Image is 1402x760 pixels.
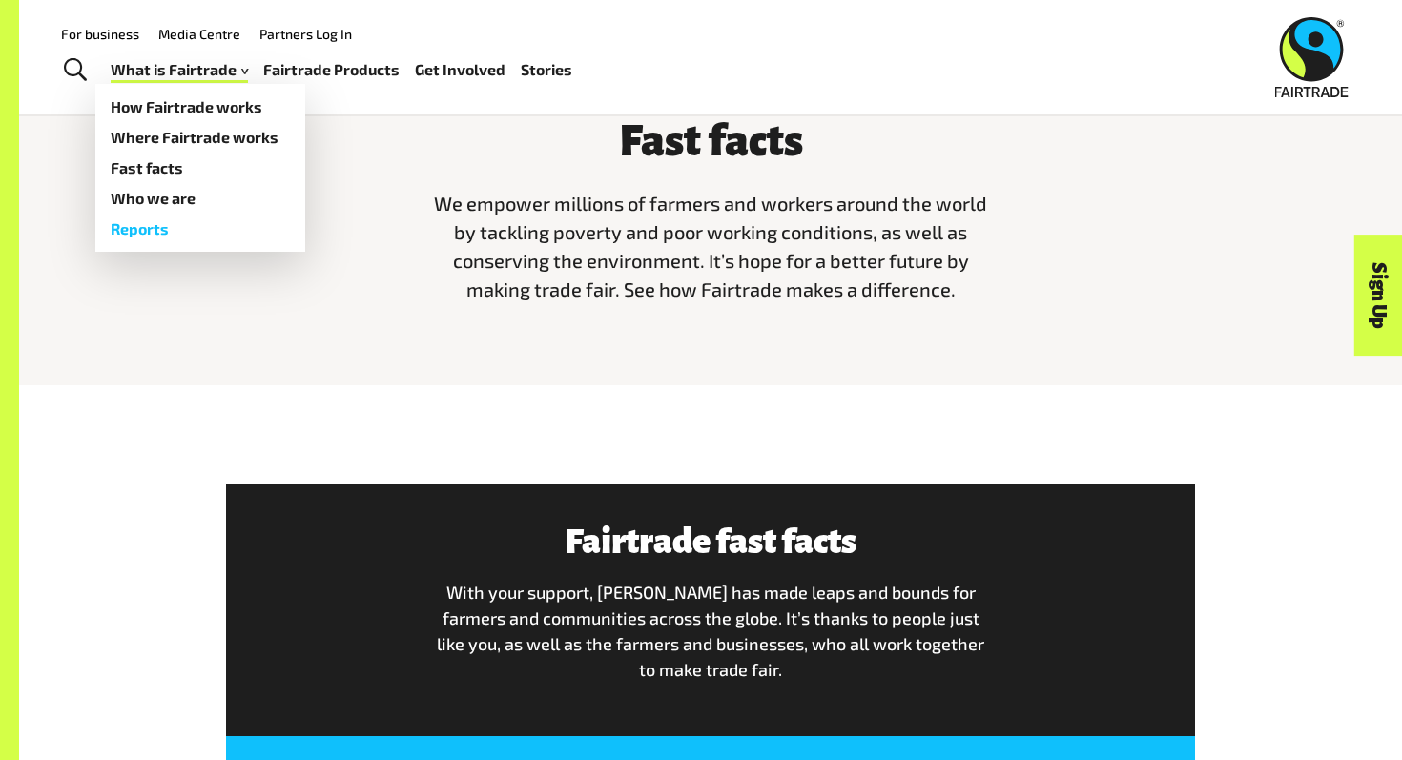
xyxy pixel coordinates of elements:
a: Toggle Search [52,47,98,94]
a: How Fairtrade works [95,92,305,122]
a: Media Centre [158,26,240,42]
span: With your support, [PERSON_NAME] has made leaps and bounds for farmers and communities across the... [437,582,984,680]
span: We empower millions of farmers and workers around the world by tackling poverty and poor working ... [434,192,987,300]
a: Reports [95,214,305,244]
img: Fairtrade Australia New Zealand logo [1275,17,1349,97]
h3: Fast facts [424,117,997,165]
a: Fast facts [95,153,305,183]
a: Where Fairtrade works [95,122,305,153]
a: Get Involved [415,56,505,84]
a: Partners Log In [259,26,352,42]
h3: Fairtrade fast facts [433,523,989,561]
a: Stories [521,56,572,84]
a: For business [61,26,139,42]
a: Who we are [95,183,305,214]
a: Fairtrade Products [263,56,400,84]
a: What is Fairtrade [111,56,248,84]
